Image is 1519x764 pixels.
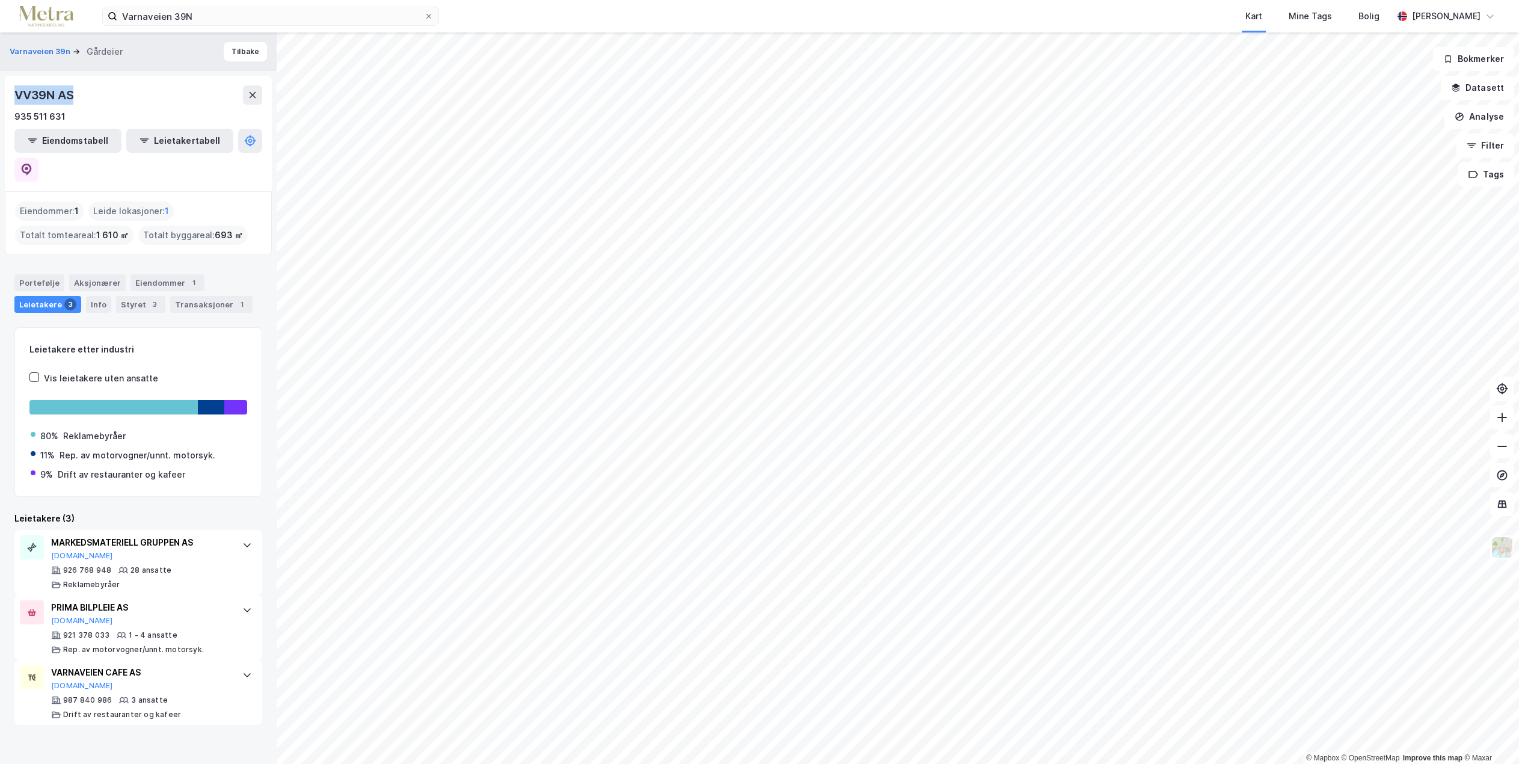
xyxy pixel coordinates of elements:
div: Leietakere etter industri [29,342,247,357]
span: 1 [165,204,169,218]
div: 935 511 631 [14,109,66,124]
button: Leietakertabell [126,129,233,153]
div: 1 [188,277,200,289]
div: Drift av restauranter og kafeer [63,710,181,719]
div: Bolig [1358,9,1379,23]
div: 28 ansatte [130,565,171,575]
div: Drift av restauranter og kafeer [58,467,185,482]
button: Eiendomstabell [14,129,121,153]
div: Eiendommer : [15,202,84,221]
div: Reklamebyråer [63,429,126,443]
div: 1 - 4 ansatte [129,630,177,640]
div: VARNAVEIEN CAFE AS [51,665,230,680]
button: [DOMAIN_NAME] [51,551,113,561]
button: Filter [1456,134,1514,158]
div: 3 ansatte [131,695,168,705]
div: 9% [40,467,53,482]
div: Mine Tags [1289,9,1332,23]
button: Tilbake [224,42,267,61]
button: Analyse [1444,105,1514,129]
div: Kart [1245,9,1262,23]
div: 3 [149,298,161,310]
button: [DOMAIN_NAME] [51,681,113,691]
div: Leietakere (3) [14,511,262,526]
div: Vis leietakere uten ansatte [44,371,158,386]
img: Z [1491,536,1514,559]
div: Aksjonærer [69,274,126,291]
div: Reklamebyråer [63,580,120,590]
a: OpenStreetMap [1342,754,1400,762]
div: 921 378 033 [63,630,109,640]
div: 926 768 948 [63,565,111,575]
div: Gårdeier [87,45,123,59]
div: VV39N AS [14,85,76,105]
div: 3 [64,298,76,310]
div: 987 840 986 [63,695,112,705]
div: Leietakere [14,296,81,313]
div: [PERSON_NAME] [1412,9,1481,23]
div: PRIMA BILPLEIE AS [51,600,230,615]
div: Portefølje [14,274,64,291]
div: 1 [236,298,248,310]
div: Transaksjoner [170,296,253,313]
a: Improve this map [1403,754,1462,762]
div: Kontrollprogram for chat [1459,706,1519,764]
div: Styret [116,296,165,313]
div: 11% [40,448,55,463]
button: Tags [1458,162,1514,186]
div: Leide lokasjoner : [88,202,174,221]
div: Info [86,296,111,313]
span: 1 610 ㎡ [96,228,129,242]
div: Totalt tomteareal : [15,226,133,245]
iframe: Chat Widget [1459,706,1519,764]
span: 1 [75,204,79,218]
div: MARKEDSMATERIELL GRUPPEN AS [51,535,230,550]
div: Rep. av motorvogner/unnt. motorsyk. [60,448,215,463]
img: metra-logo.256734c3b2bbffee19d4.png [19,6,73,27]
a: Mapbox [1306,754,1339,762]
div: Rep. av motorvogner/unnt. motorsyk. [63,645,204,655]
span: 693 ㎡ [215,228,243,242]
div: Eiendommer [130,274,204,291]
button: Varnaveien 39n [10,46,73,58]
button: Bokmerker [1433,47,1514,71]
button: Datasett [1441,76,1514,100]
div: 80% [40,429,58,443]
input: Søk på adresse, matrikkel, gårdeiere, leietakere eller personer [117,7,424,25]
div: Totalt byggareal : [138,226,248,245]
button: [DOMAIN_NAME] [51,616,113,626]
